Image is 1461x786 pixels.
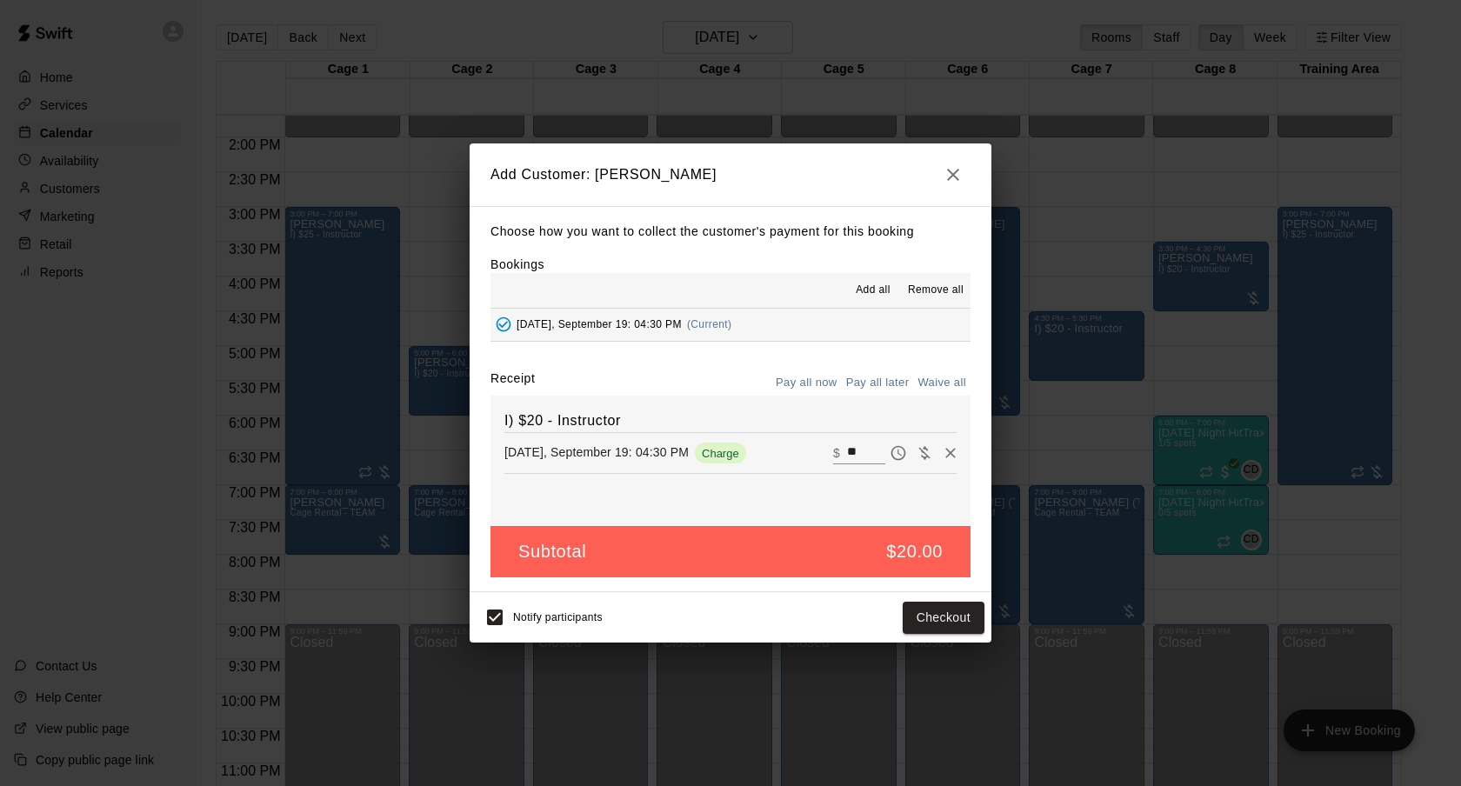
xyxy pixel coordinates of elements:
h5: $20.00 [886,540,943,563]
p: $ [833,444,840,462]
h2: Add Customer: [PERSON_NAME] [470,143,991,206]
button: Remove [937,440,964,466]
span: (Current) [687,318,732,330]
button: Added - Collect Payment [490,311,517,337]
span: Charge [695,447,746,460]
span: Notify participants [513,612,603,624]
span: Waive payment [911,444,937,459]
button: Checkout [903,602,984,634]
h6: I) $20 - Instructor [504,410,957,432]
p: Choose how you want to collect the customer's payment for this booking [490,221,971,243]
span: Pay later [885,444,911,459]
span: Remove all [908,282,964,299]
button: Added - Collect Payment[DATE], September 19: 04:30 PM(Current) [490,309,971,341]
button: Remove all [901,276,971,304]
button: Add all [845,276,901,304]
button: Pay all now [771,370,842,396]
p: [DATE], September 19: 04:30 PM [504,443,689,461]
button: Waive all [913,370,971,396]
label: Receipt [490,370,535,396]
label: Bookings [490,257,544,271]
h5: Subtotal [518,540,586,563]
span: Add all [856,282,891,299]
button: Pay all later [842,370,914,396]
span: [DATE], September 19: 04:30 PM [517,318,682,330]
